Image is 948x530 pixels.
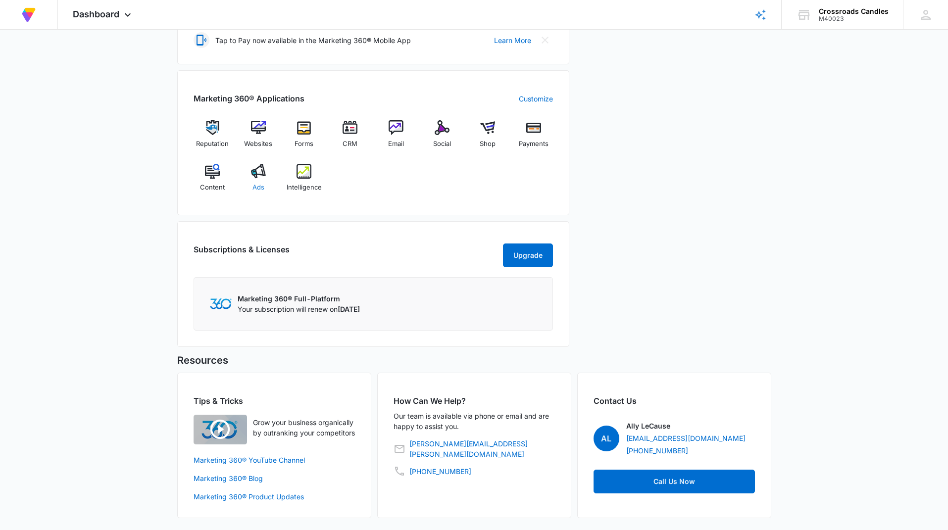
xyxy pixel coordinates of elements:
a: [PERSON_NAME][EMAIL_ADDRESS][PERSON_NAME][DOMAIN_NAME] [409,438,555,459]
span: Intelligence [287,183,322,193]
p: Our team is available via phone or email and are happy to assist you. [394,411,555,432]
a: [PHONE_NUMBER] [626,445,688,456]
a: Marketing 360® Blog [194,473,355,483]
img: Quick Overview Video [194,415,247,444]
a: Ads [239,164,277,199]
span: [DATE] [338,305,360,313]
a: Email [377,120,415,156]
a: [EMAIL_ADDRESS][DOMAIN_NAME] [626,433,746,443]
div: account name [819,7,889,15]
button: Close [537,32,553,48]
a: Customize [519,94,553,104]
span: Websites [244,139,272,149]
h2: Marketing 360® Applications [194,93,304,104]
a: Social [423,120,461,156]
button: Upgrade [503,243,553,267]
h2: Tips & Tricks [194,395,355,407]
span: Ads [252,183,264,193]
span: Payments [519,139,549,149]
span: Reputation [196,139,229,149]
div: account id [819,15,889,22]
p: Marketing 360® Full-Platform [238,293,360,304]
a: Forms [285,120,323,156]
span: Content [200,183,225,193]
h2: How Can We Help? [394,395,555,407]
p: Tap to Pay now available in the Marketing 360® Mobile App [215,35,411,46]
img: Volusion [20,6,38,24]
span: Shop [480,139,496,149]
span: CRM [343,139,357,149]
span: Forms [295,139,313,149]
a: Learn More [494,35,531,46]
a: Shop [469,120,507,156]
a: [PHONE_NUMBER] [409,466,471,477]
h5: Resources [177,353,771,368]
span: AL [594,426,619,451]
img: Marketing 360 Logo [210,298,232,309]
a: Marketing 360® YouTube Channel [194,455,355,465]
a: Intelligence [285,164,323,199]
h2: Subscriptions & Licenses [194,243,290,263]
p: Ally LeCause [626,421,670,431]
h2: Contact Us [594,395,755,407]
a: Payments [515,120,553,156]
a: Marketing 360® Product Updates [194,491,355,502]
span: Email [388,139,404,149]
p: Your subscription will renew on [238,304,360,314]
a: Content [194,164,232,199]
a: Reputation [194,120,232,156]
span: Social [433,139,451,149]
a: Websites [239,120,277,156]
span: Dashboard [73,9,119,19]
p: Grow your business organically by outranking your competitors [253,417,355,438]
a: Call Us Now [594,470,755,493]
a: CRM [331,120,369,156]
